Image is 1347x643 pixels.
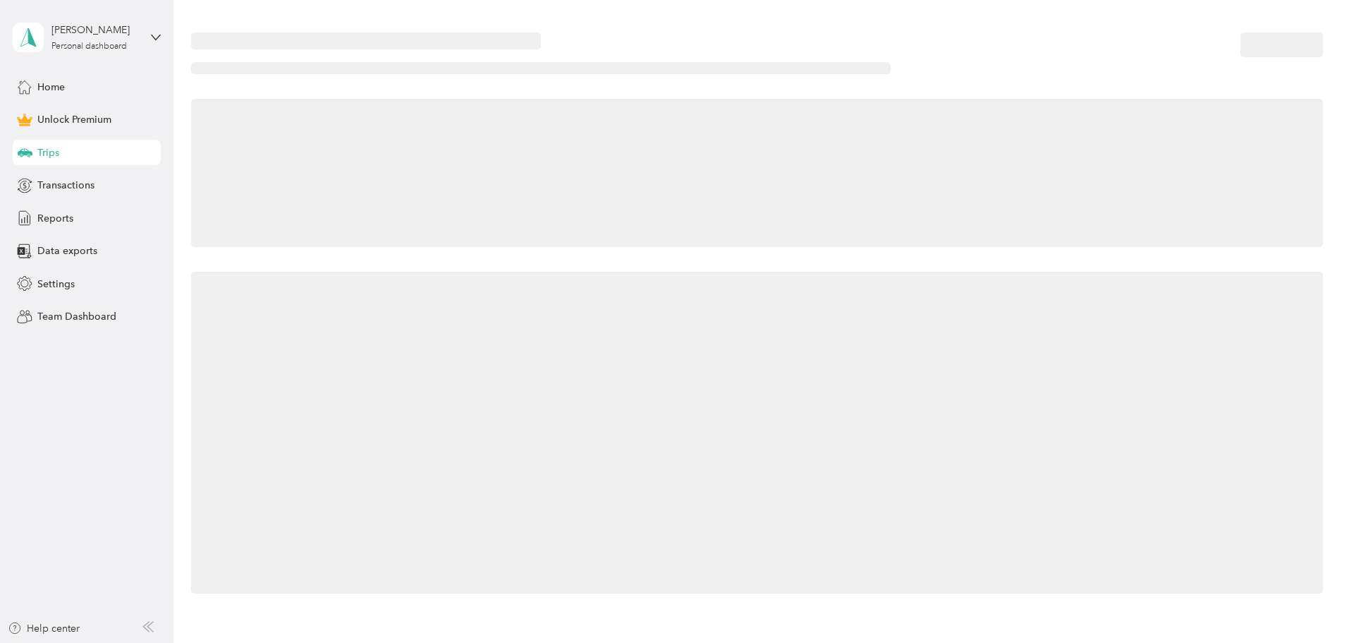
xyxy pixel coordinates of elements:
[37,80,65,95] span: Home
[51,42,127,51] div: Personal dashboard
[51,23,140,37] div: [PERSON_NAME]
[37,211,73,226] span: Reports
[37,277,75,292] span: Settings
[37,145,59,160] span: Trips
[8,621,80,636] button: Help center
[1268,564,1347,643] iframe: Everlance-gr Chat Button Frame
[37,112,111,127] span: Unlock Premium
[37,309,116,324] span: Team Dashboard
[37,244,97,258] span: Data exports
[37,178,95,193] span: Transactions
